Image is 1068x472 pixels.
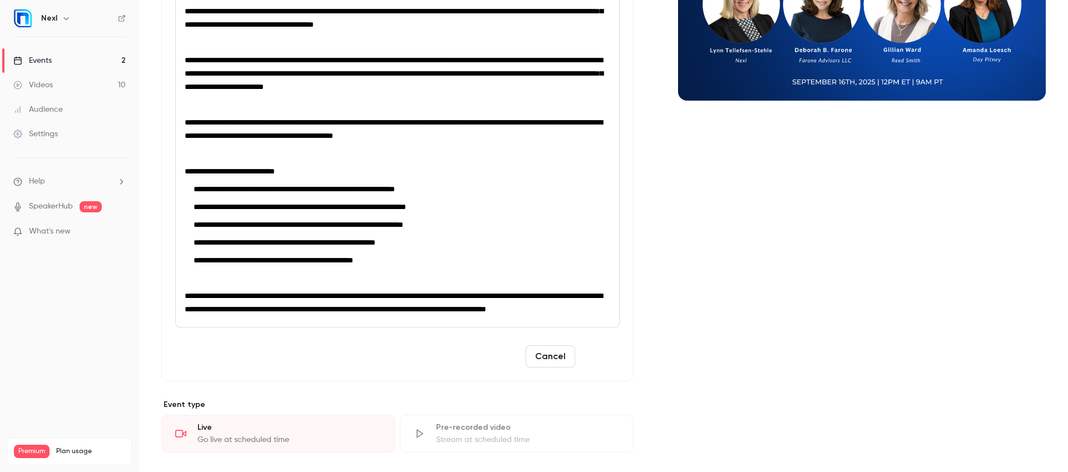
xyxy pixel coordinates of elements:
div: LiveGo live at scheduled time [161,415,395,453]
div: Stream at scheduled time [436,434,620,445]
a: SpeakerHub [29,201,73,212]
div: Go live at scheduled time [197,434,382,445]
li: help-dropdown-opener [13,176,126,187]
span: What's new [29,226,71,237]
button: Save [580,345,620,367]
div: Pre-recorded video [436,422,620,433]
p: Event type [161,399,634,410]
div: Live [197,422,382,433]
div: Events [13,55,52,66]
span: Plan usage [56,447,125,456]
span: new [80,201,102,212]
div: Audience [13,104,63,115]
img: Nexl [14,9,32,27]
h6: Nexl [41,13,57,24]
button: Cancel [526,345,575,367]
div: Pre-recorded videoStream at scheduled time [400,415,634,453]
span: Help [29,176,45,187]
div: Videos [13,80,53,91]
div: Settings [13,128,58,140]
span: Premium [14,445,50,458]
